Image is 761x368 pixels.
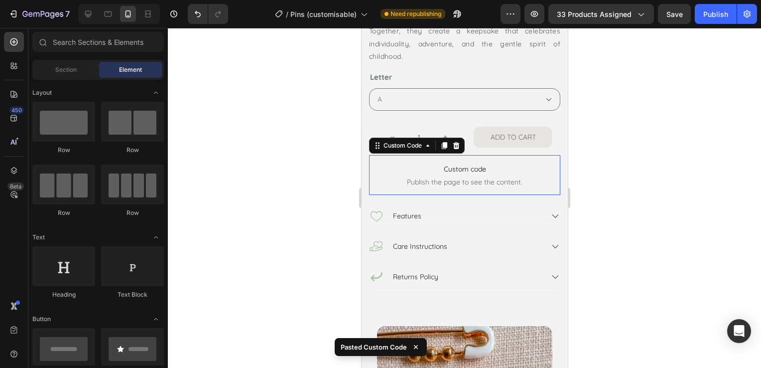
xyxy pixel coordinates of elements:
[703,9,728,19] div: Publish
[148,229,164,245] span: Toggle open
[286,9,288,19] span: /
[695,4,737,24] button: Publish
[188,4,228,24] div: Undo/Redo
[65,8,70,20] p: 7
[658,4,691,24] button: Save
[148,85,164,101] span: Toggle open
[4,4,74,24] button: 7
[32,233,45,242] span: Text
[32,208,95,217] div: Row
[727,319,751,343] div: Open Intercom Messenger
[101,208,164,217] div: Row
[390,9,441,18] span: Need republishing
[557,9,632,19] span: 33 products assigned
[7,183,24,190] div: Beta
[32,146,95,155] div: Row
[9,106,24,114] div: 450
[32,32,164,52] input: Search Sections & Elements
[32,88,52,97] span: Layout
[290,9,357,19] span: Pins (customisable)
[32,315,51,324] span: Button
[32,290,95,299] div: Heading
[548,4,654,24] button: 33 products assigned
[341,342,407,352] p: Pasted Custom Code
[666,10,683,18] span: Save
[101,290,164,299] div: Text Block
[55,65,77,74] span: Section
[362,28,568,368] iframe: Design area
[148,311,164,327] span: Toggle open
[101,146,164,155] div: Row
[119,65,142,74] span: Element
